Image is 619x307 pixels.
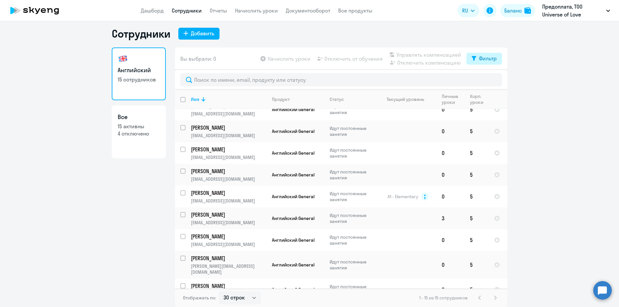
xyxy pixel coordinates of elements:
[465,229,489,251] td: 5
[436,186,465,207] td: 0
[191,168,266,175] a: [PERSON_NAME]
[272,96,290,102] div: Продукт
[191,176,266,182] p: [EMAIL_ADDRESS][DOMAIN_NAME]
[330,234,375,246] p: Идут постоянные занятия
[465,120,489,142] td: 5
[191,29,214,37] div: Добавить
[210,7,227,14] a: Отчеты
[330,104,375,115] p: Идут постоянные занятия
[112,47,166,100] a: Английский15 сотрудников
[539,3,613,18] button: Предоплата, ТОО Universe of Love (Универсе оф лове)
[330,212,375,224] p: Идут постоянные занятия
[191,282,265,290] p: [PERSON_NAME]
[436,99,465,120] td: 0
[436,251,465,279] td: 0
[330,169,375,181] p: Идут постоянные занятия
[465,99,489,120] td: 5
[330,147,375,159] p: Идут постоянные занятия
[191,255,265,262] p: [PERSON_NAME]
[457,4,479,17] button: RU
[479,54,497,62] div: Фильтр
[465,207,489,229] td: 5
[191,124,265,131] p: [PERSON_NAME]
[191,96,199,102] div: Имя
[330,96,344,102] div: Статус
[191,211,266,218] a: [PERSON_NAME]
[272,215,314,221] span: Английский General
[470,93,484,105] div: Корп. уроки
[524,7,531,14] img: balance
[118,130,160,137] p: 4 отключено
[191,241,266,247] p: [EMAIL_ADDRESS][DOMAIN_NAME]
[191,220,266,226] p: [EMAIL_ADDRESS][DOMAIN_NAME]
[419,295,468,301] span: 1 - 15 из 15 сотрудников
[330,259,375,271] p: Идут постоянные занятия
[118,123,160,130] p: 15 активны
[286,7,330,14] a: Документооборот
[465,251,489,279] td: 5
[191,133,266,138] p: [EMAIL_ADDRESS][DOMAIN_NAME]
[272,128,314,134] span: Английский General
[465,186,489,207] td: 5
[191,168,265,175] p: [PERSON_NAME]
[112,106,166,158] a: Все15 активны4 отключено
[191,255,266,262] a: [PERSON_NAME]
[272,96,324,102] div: Продукт
[465,279,489,300] td: 5
[191,211,265,218] p: [PERSON_NAME]
[235,7,278,14] a: Начислить уроки
[191,146,266,153] a: [PERSON_NAME]
[191,189,266,197] a: [PERSON_NAME]
[191,198,266,204] p: [EMAIL_ADDRESS][DOMAIN_NAME]
[442,93,460,105] div: Личные уроки
[465,164,489,186] td: 5
[387,96,424,102] div: Текущий уровень
[436,142,465,164] td: 0
[470,93,488,105] div: Корп. уроки
[436,229,465,251] td: 0
[191,233,265,240] p: [PERSON_NAME]
[462,7,468,15] span: RU
[118,53,128,64] img: english
[191,146,265,153] p: [PERSON_NAME]
[172,7,202,14] a: Сотрудники
[183,295,216,301] span: Отображать по:
[272,237,314,243] span: Английский General
[500,4,535,17] button: Балансbalance
[180,73,502,86] input: Поиск по имени, email, продукту или статусу
[191,96,266,102] div: Имя
[118,76,160,83] p: 15 сотрудников
[330,125,375,137] p: Идут постоянные занятия
[542,3,604,18] p: Предоплата, ТОО Universe of Love (Универсе оф лове)
[141,7,164,14] a: Дашборд
[436,279,465,300] td: 0
[272,172,314,178] span: Английский General
[272,107,314,112] span: Английский General
[436,164,465,186] td: 0
[272,194,314,200] span: Английский General
[330,96,375,102] div: Статус
[191,263,266,275] p: [PERSON_NAME][EMAIL_ADDRESS][DOMAIN_NAME]
[272,287,314,292] span: Английский General
[466,53,502,65] button: Фильтр
[436,207,465,229] td: 3
[330,191,375,202] p: Идут постоянные занятия
[272,262,314,268] span: Английский General
[330,284,375,295] p: Идут постоянные занятия
[465,142,489,164] td: 5
[191,124,266,131] a: [PERSON_NAME]
[504,7,522,15] div: Баланс
[388,194,418,200] span: A1 - Elementary
[191,111,266,117] p: [EMAIL_ADDRESS][DOMAIN_NAME]
[272,150,314,156] span: Английский General
[178,28,220,40] button: Добавить
[442,93,464,105] div: Личные уроки
[180,55,216,63] span: Вы выбрали: 0
[191,154,266,160] p: [EMAIL_ADDRESS][DOMAIN_NAME]
[191,189,265,197] p: [PERSON_NAME]
[112,27,170,40] h1: Сотрудники
[118,113,160,121] h3: Все
[191,233,266,240] a: [PERSON_NAME]
[118,66,160,75] h3: Английский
